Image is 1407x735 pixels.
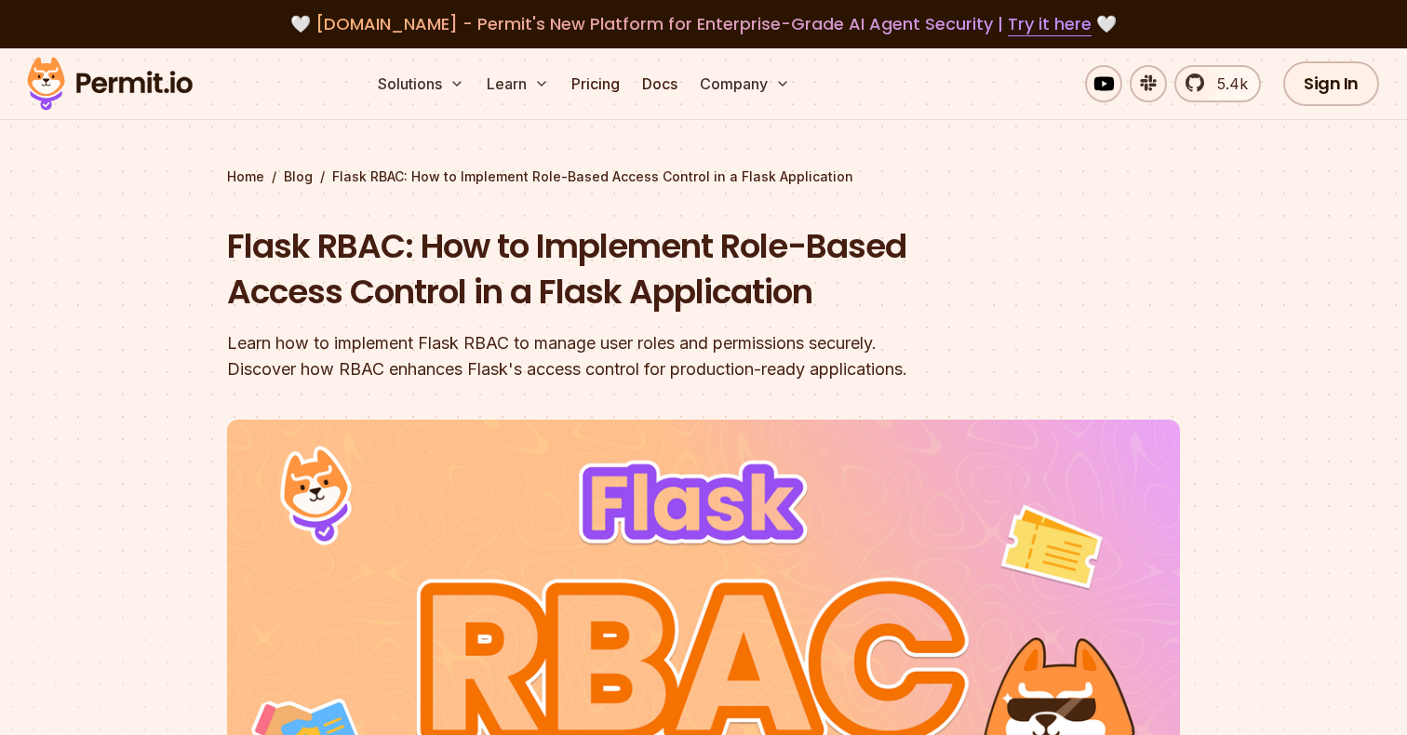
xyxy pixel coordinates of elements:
button: Solutions [370,65,472,102]
div: / / [227,167,1180,186]
img: Permit logo [19,52,201,115]
a: Blog [284,167,313,186]
a: Try it here [1008,12,1092,36]
a: 5.4k [1174,65,1261,102]
h1: Flask RBAC: How to Implement Role-Based Access Control in a Flask Application [227,223,942,315]
button: Learn [479,65,556,102]
div: Learn how to implement Flask RBAC to manage user roles and permissions securely. Discover how RBA... [227,330,942,382]
a: Docs [635,65,685,102]
span: [DOMAIN_NAME] - Permit's New Platform for Enterprise-Grade AI Agent Security | [315,12,1092,35]
div: 🤍 🤍 [45,11,1362,37]
a: Sign In [1283,61,1379,106]
a: Pricing [564,65,627,102]
button: Company [692,65,797,102]
a: Home [227,167,264,186]
span: 5.4k [1206,73,1248,95]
